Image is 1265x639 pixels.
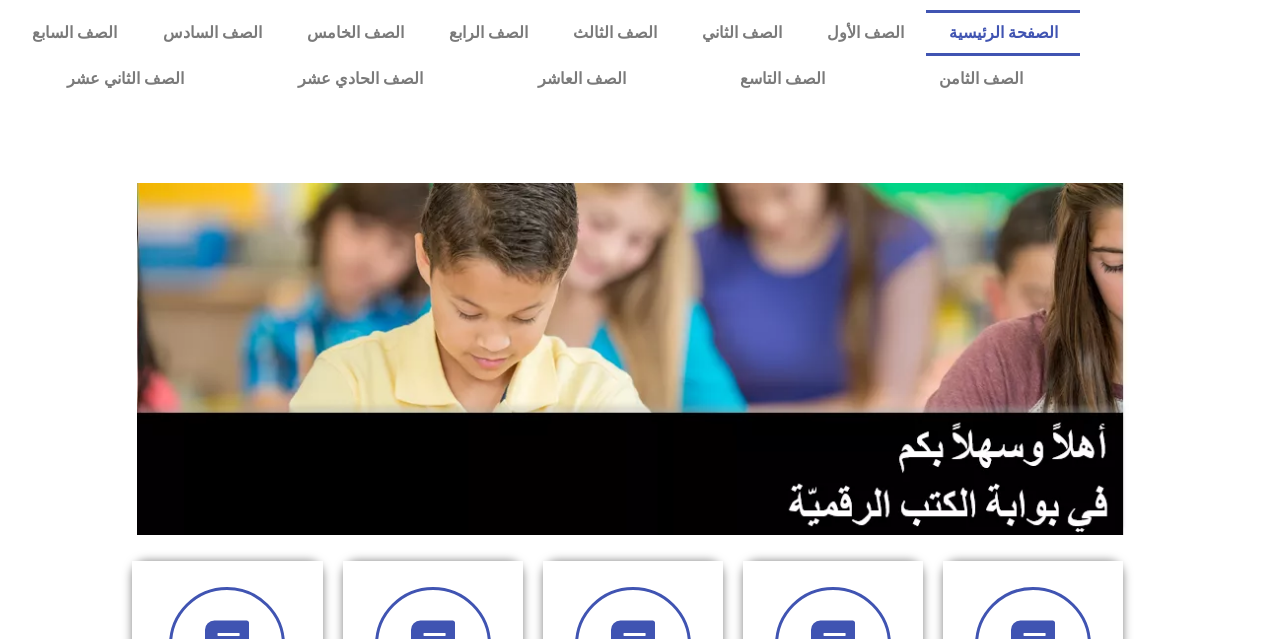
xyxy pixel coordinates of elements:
[426,10,550,56] a: الصف الرابع
[10,10,140,56] a: الصف السابع
[10,56,241,102] a: الصف الثاني عشر
[284,10,426,56] a: الصف الخامس
[804,10,926,56] a: الصف الأول
[550,10,679,56] a: الصف الثالث
[926,10,1080,56] a: الصفحة الرئيسية
[241,56,480,102] a: الصف الحادي عشر
[683,56,882,102] a: الصف التاسع
[882,56,1080,102] a: الصف الثامن
[679,10,804,56] a: الصف الثاني
[481,56,683,102] a: الصف العاشر
[140,10,284,56] a: الصف السادس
